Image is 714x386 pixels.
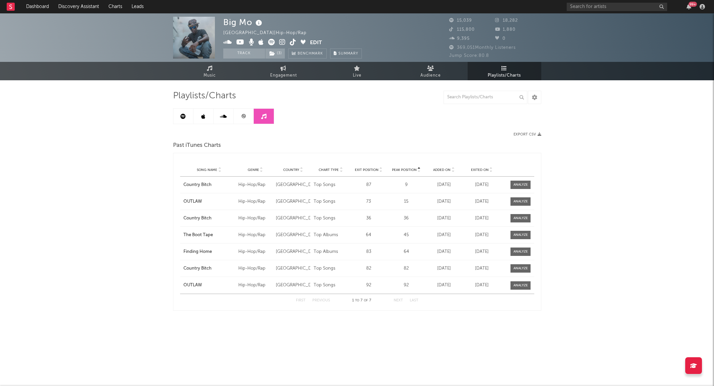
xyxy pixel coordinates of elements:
a: Engagement [247,62,320,80]
div: Hip-Hop/Rap [238,182,273,188]
div: [GEOGRAPHIC_DATA] [276,215,310,222]
div: [GEOGRAPHIC_DATA] [276,198,310,205]
button: 99+ [687,4,691,9]
div: [DATE] [427,282,461,289]
div: [DATE] [465,232,499,238]
span: 1,880 [495,27,515,32]
div: 36 [389,215,423,222]
span: Past iTunes Charts [173,141,221,150]
div: Top Songs [314,182,348,188]
span: Jump Score: 80.8 [449,54,489,58]
span: Benchmark [298,50,323,58]
div: 36 [351,215,386,222]
button: Edit [310,39,322,47]
div: [GEOGRAPHIC_DATA] [276,265,310,272]
span: to [355,299,359,302]
span: 115,800 [449,27,475,32]
div: 92 [351,282,386,289]
span: Engagement [270,72,297,80]
div: 87 [351,182,386,188]
div: Hip-Hop/Rap [238,265,273,272]
div: Hip-Hop/Rap [238,198,273,205]
a: Music [173,62,247,80]
span: Live [353,72,362,80]
input: Search Playlists/Charts [444,91,527,104]
div: [DATE] [465,282,499,289]
span: Country [283,168,299,172]
div: 99 + [689,2,697,7]
div: [GEOGRAPHIC_DATA] [276,232,310,238]
a: The Boot Tape [183,232,235,238]
div: Top Albums [314,249,348,255]
div: [DATE] [465,182,499,188]
div: 1 7 7 [343,297,380,305]
span: 9,395 [449,36,470,41]
span: Summary [338,52,358,56]
button: Previous [312,299,330,302]
div: [DATE] [427,232,461,238]
span: Peak Position [392,168,417,172]
div: 64 [351,232,386,238]
a: Country Bitch [183,215,235,222]
span: Music [204,72,216,80]
div: 82 [351,265,386,272]
span: 18,282 [495,18,518,23]
span: Song Name [197,168,217,172]
div: Top Songs [314,282,348,289]
div: [DATE] [427,182,461,188]
span: Playlists/Charts [488,72,521,80]
span: of [364,299,368,302]
div: 92 [389,282,423,289]
div: 9 [389,182,423,188]
div: 73 [351,198,386,205]
div: Top Songs [314,215,348,222]
div: 15 [389,198,423,205]
div: [DATE] [427,265,461,272]
a: Audience [394,62,468,80]
div: Top Albums [314,232,348,238]
div: [GEOGRAPHIC_DATA] [276,182,310,188]
div: Big Mo [223,17,264,28]
div: [GEOGRAPHIC_DATA] | Hip-Hop/Rap [223,29,314,37]
span: ( 3 ) [265,49,285,59]
a: OUTLAW [183,198,235,205]
a: Live [320,62,394,80]
div: [DATE] [427,198,461,205]
span: 369,051 Monthly Listeners [449,45,516,50]
div: Hip-Hop/Rap [238,232,273,238]
button: (3) [265,49,285,59]
button: Next [394,299,403,302]
span: 15,039 [449,18,472,23]
button: Last [410,299,418,302]
a: Benchmark [288,49,327,59]
span: Playlists/Charts [173,92,236,100]
div: Hip-Hop/Rap [238,282,273,289]
div: [DATE] [465,249,499,255]
div: [DATE] [465,265,499,272]
span: Exited On [471,168,489,172]
button: Summary [330,49,362,59]
div: 64 [389,249,423,255]
input: Search for artists [567,3,667,11]
span: Added On [433,168,451,172]
a: Country Bitch [183,265,235,272]
span: Genre [248,168,259,172]
div: 45 [389,232,423,238]
div: [GEOGRAPHIC_DATA] [276,249,310,255]
div: [DATE] [465,215,499,222]
div: Top Songs [314,198,348,205]
span: Audience [420,72,441,80]
div: Hip-Hop/Rap [238,215,273,222]
div: Hip-Hop/Rap [238,249,273,255]
span: Chart Type [319,168,339,172]
a: Finding Home [183,249,235,255]
a: OUTLAW [183,282,235,289]
a: Country Bitch [183,182,235,188]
